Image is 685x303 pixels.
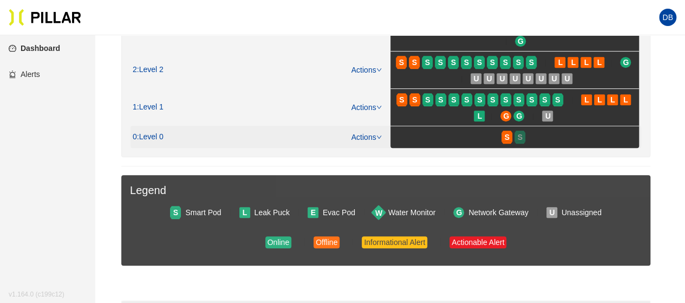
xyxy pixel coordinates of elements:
[137,65,164,75] span: : Level 2
[499,73,505,85] span: U
[529,56,534,68] span: S
[133,102,164,112] div: 1
[137,132,164,142] span: : Level 0
[662,9,673,26] span: DB
[516,94,521,106] span: S
[490,56,495,68] span: S
[412,56,417,68] span: S
[558,56,563,68] span: L
[456,207,462,218] span: G
[268,236,289,248] div: Online
[316,236,337,248] div: Offline
[9,44,60,53] a: dashboardDashboard
[551,73,557,85] span: U
[399,94,404,106] span: S
[516,110,522,122] span: G
[477,94,482,106] span: S
[464,94,469,106] span: S
[525,73,531,85] span: U
[516,56,521,68] span: S
[503,56,508,68] span: S
[243,207,247,218] span: L
[473,73,479,85] span: U
[425,94,430,106] span: S
[545,110,551,122] span: U
[255,207,290,218] div: Leak Puck
[503,110,509,122] span: G
[351,103,382,112] a: Actions
[597,56,602,68] span: L
[610,94,615,106] span: L
[451,56,456,68] span: S
[529,94,534,106] span: S
[562,207,602,218] div: Unassigned
[311,207,316,218] span: E
[185,207,221,218] div: Smart Pod
[130,184,642,197] h3: Legend
[173,207,178,218] span: S
[486,73,492,85] span: U
[451,94,456,106] span: S
[376,105,382,110] span: down
[464,56,469,68] span: S
[584,56,589,68] span: L
[133,65,164,75] div: 2
[133,132,164,142] div: 0
[399,56,404,68] span: S
[503,94,508,106] span: S
[538,73,544,85] span: U
[549,207,554,218] span: U
[376,134,382,140] span: down
[375,207,382,218] span: W
[623,56,629,68] span: G
[388,207,435,218] div: Water Monitor
[518,131,523,143] span: S
[351,133,382,141] a: Actions
[597,94,602,106] span: L
[351,66,382,74] a: Actions
[412,94,417,106] span: S
[468,207,528,218] div: Network Gateway
[490,94,495,106] span: S
[623,94,628,106] span: L
[555,94,560,106] span: S
[542,94,547,106] span: S
[512,73,518,85] span: U
[505,131,510,143] span: S
[376,67,382,73] span: down
[9,70,40,79] a: alertAlerts
[452,236,504,248] div: Actionable Alert
[137,102,164,112] span: : Level 1
[477,110,482,122] span: L
[9,9,81,26] img: Pillar Technologies
[364,236,425,248] div: Informational Alert
[351,28,382,37] a: Actions
[584,94,589,106] span: L
[518,35,524,47] span: G
[564,73,570,85] span: U
[323,207,355,218] div: Evac Pod
[425,56,430,68] span: S
[438,94,443,106] span: S
[477,56,482,68] span: S
[438,56,443,68] span: S
[571,56,576,68] span: L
